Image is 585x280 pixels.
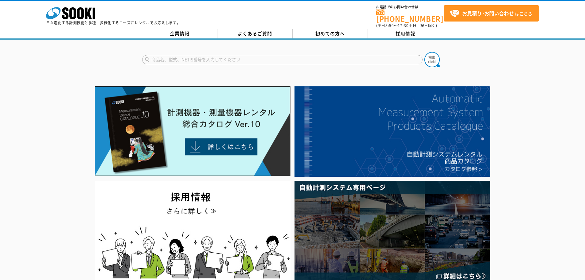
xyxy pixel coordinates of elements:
[142,55,423,64] input: 商品名、型式、NETIS番号を入力してください
[376,23,437,28] span: (平日 ～ 土日、祝日除く)
[424,52,440,67] img: btn_search.png
[46,21,181,25] p: 日々進化する計測技術と多種・多様化するニーズにレンタルでお応えします。
[293,29,368,38] a: 初めての方へ
[294,86,490,177] img: 自動計測システムカタログ
[368,29,443,38] a: 採用情報
[315,30,345,37] span: 初めての方へ
[95,86,291,176] img: Catalog Ver10
[376,5,444,9] span: お電話でのお問い合わせは
[385,23,394,28] span: 8:50
[444,5,539,22] a: お見積り･お問い合わせはこちら
[142,29,217,38] a: 企業情報
[376,10,444,22] a: [PHONE_NUMBER]
[450,9,532,18] span: はこちら
[398,23,409,28] span: 17:30
[217,29,293,38] a: よくあるご質問
[462,10,514,17] strong: お見積り･お問い合わせ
